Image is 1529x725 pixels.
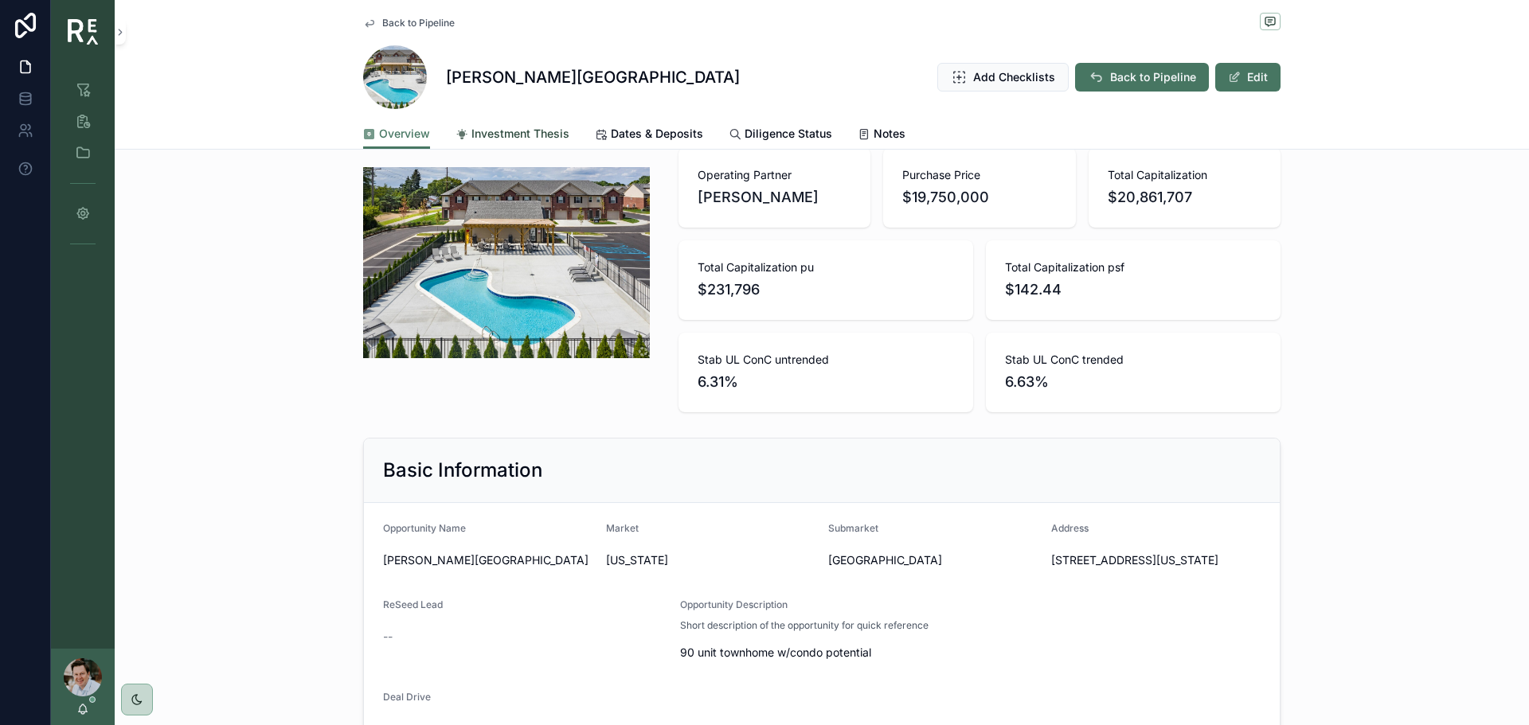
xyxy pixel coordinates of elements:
span: Overview [379,126,430,142]
span: Add Checklists [973,69,1055,85]
span: Short description of the opportunity for quick reference [680,619,929,632]
span: Total Capitalization pu [698,259,954,275]
span: Operating Partner [698,167,851,183]
span: Deal Drive [383,691,431,703]
img: 2a0b8a83-9b40-4974-95a6-9219423350fb-baldwin-square-townhomes-lake-orion-mi-pool-(1).jpg [363,167,650,358]
span: Submarket [828,522,878,534]
span: Opportunity Name [383,522,466,534]
span: $142.44 [1005,279,1261,301]
span: Market [606,522,639,534]
a: Investment Thesis [456,119,569,151]
h1: [PERSON_NAME][GEOGRAPHIC_DATA] [446,66,740,88]
span: Purchase Price [902,167,1056,183]
span: Total Capitalization [1108,167,1261,183]
span: Back to Pipeline [382,17,455,29]
span: 90 unit townhome w/condo potential [680,645,1261,661]
a: Notes [858,119,905,151]
button: Add Checklists [937,63,1069,92]
span: Dates & Deposits [611,126,703,142]
span: [US_STATE] [606,552,816,568]
span: Address [1051,522,1089,534]
span: [PERSON_NAME][GEOGRAPHIC_DATA] [383,552,593,568]
span: Opportunity Description [680,598,788,610]
a: Diligence Status [729,119,832,151]
span: Diligence Status [745,126,832,142]
span: Back to Pipeline [1110,69,1196,85]
span: Investment Thesis [471,126,569,142]
span: [GEOGRAPHIC_DATA] [828,552,1038,568]
span: $20,861,707 [1108,186,1261,209]
span: Total Capitalization psf [1005,259,1261,275]
span: Stab UL ConC untrended [698,352,954,368]
a: Back to Pipeline [363,17,455,29]
a: Overview [363,119,430,150]
span: Notes [874,126,905,142]
button: Back to Pipeline [1075,63,1209,92]
span: ReSeed Lead [383,598,443,610]
span: Stab UL ConC trended [1005,352,1261,368]
span: 6.63% [1005,371,1261,393]
a: Dates & Deposits [595,119,703,151]
span: 6.31% [698,371,954,393]
span: [PERSON_NAME] [698,186,819,209]
span: [STREET_ADDRESS][US_STATE] [1051,552,1261,568]
div: scrollable content [51,64,115,277]
img: App logo [68,19,99,45]
button: Edit [1215,63,1281,92]
span: $231,796 [698,279,954,301]
h2: Basic Information [383,458,542,483]
span: -- [383,629,393,645]
span: $19,750,000 [902,186,1056,209]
